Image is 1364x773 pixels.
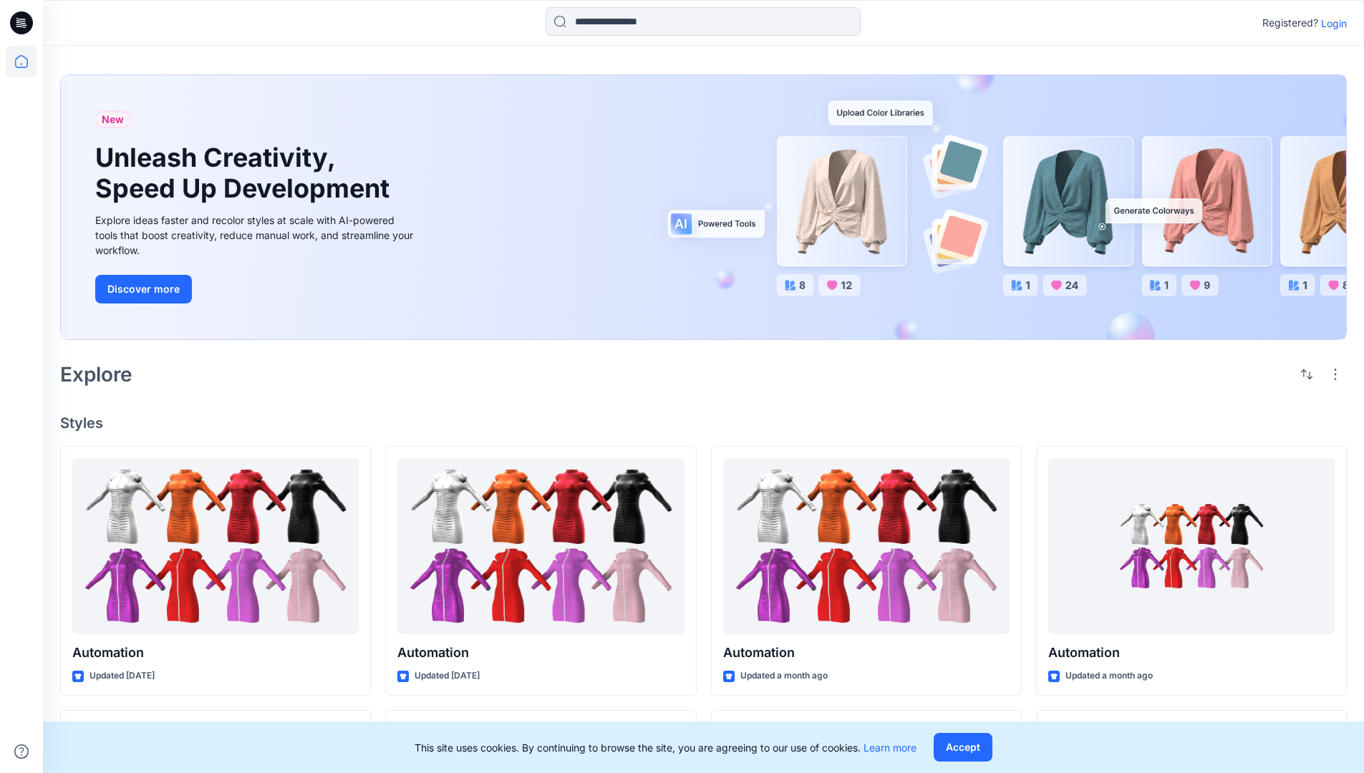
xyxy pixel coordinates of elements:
p: Automation [723,643,1010,663]
a: Automation [72,458,359,635]
p: Automation [72,643,359,663]
p: Updated [DATE] [415,669,480,684]
a: Discover more [95,275,417,303]
a: Automation [723,458,1010,635]
h2: Explore [60,363,132,386]
h4: Styles [60,414,1347,432]
p: Updated a month ago [1065,669,1153,684]
p: This site uses cookies. By continuing to browse the site, you are agreeing to our use of cookies. [415,740,916,755]
a: Automation [1048,458,1335,635]
button: Accept [934,733,992,762]
a: Automation [397,458,684,635]
p: Automation [1048,643,1335,663]
p: Updated a month ago [740,669,828,684]
p: Automation [397,643,684,663]
p: Registered? [1262,14,1318,31]
button: Discover more [95,275,192,303]
div: Explore ideas faster and recolor styles at scale with AI-powered tools that boost creativity, red... [95,213,417,258]
p: Updated [DATE] [90,669,155,684]
h1: Unleash Creativity, Speed Up Development [95,142,396,204]
p: Login [1321,16,1347,31]
a: Learn more [864,742,916,754]
span: New [102,111,124,128]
